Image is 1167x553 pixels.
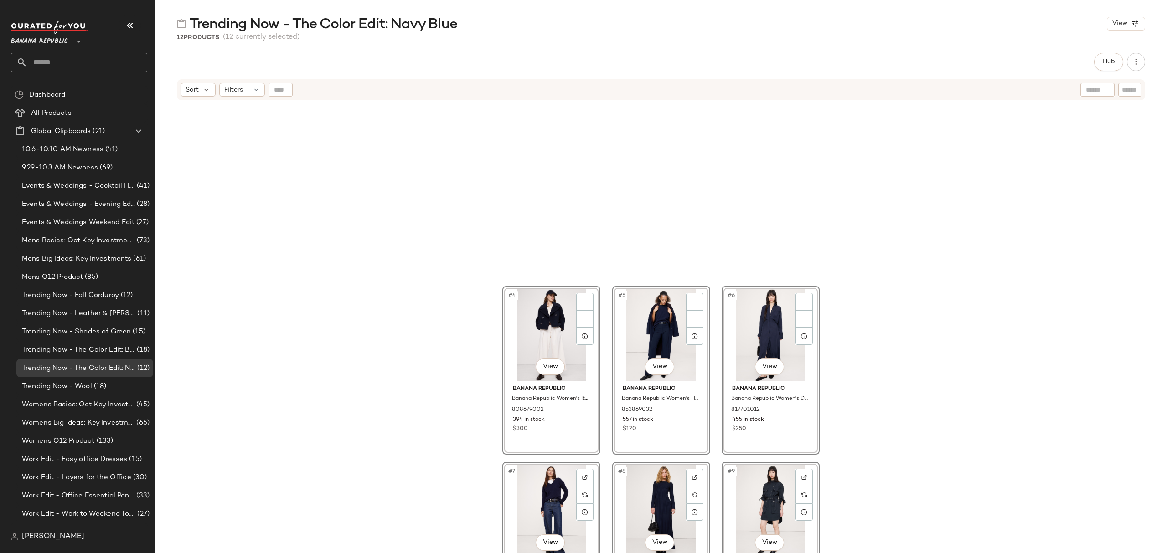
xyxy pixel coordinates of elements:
[223,32,300,43] span: (12 currently selected)
[1112,20,1127,27] span: View
[134,217,149,228] span: (27)
[186,85,199,95] span: Sort
[506,289,597,381] img: cn60182295.jpg
[622,406,652,414] span: 853869032
[22,381,92,392] span: Trending Now - Wool
[177,34,184,41] span: 12
[11,533,18,540] img: svg%3e
[507,291,518,300] span: #4
[22,144,103,155] span: 10.6-10.10 AM Newness
[177,33,219,42] div: Products
[135,363,150,374] span: (12)
[761,363,777,370] span: View
[91,126,105,137] span: (21)
[761,539,777,546] span: View
[542,363,558,370] span: View
[1107,17,1145,31] button: View
[135,181,150,191] span: (41)
[103,144,118,155] span: (41)
[622,395,699,403] span: Banana Republic Women's High-Rise Modern Flare Refined Pant Navy Blue Size 0
[727,291,737,300] span: #6
[83,272,98,282] span: (85)
[127,454,142,465] span: (15)
[224,85,243,95] span: Filters
[542,539,558,546] span: View
[31,126,91,137] span: Global Clipboards
[31,527,64,538] span: Curations
[582,475,588,480] img: svg%3e
[22,272,83,282] span: Mens O12 Product
[22,509,135,519] span: Work Edit - Work to Weekend Tops
[119,290,133,301] span: (12)
[22,436,95,446] span: Womens O12 Product
[22,163,98,173] span: 9.29-10.3 AM Newness
[134,399,150,410] span: (45)
[615,289,707,381] img: cn60558041.jpg
[617,467,627,476] span: #8
[731,406,760,414] span: 817701012
[135,308,150,319] span: (11)
[135,509,150,519] span: (27)
[11,31,68,47] span: Banana Republic
[22,181,135,191] span: Events & Weddings - Cocktail Hour
[22,491,134,501] span: Work Edit - Office Essential Pants & Skirts
[755,358,784,375] button: View
[22,217,134,228] span: Events & Weddings Weekend Edit
[645,358,674,375] button: View
[801,475,807,480] img: svg%3e
[15,90,24,99] img: svg%3e
[31,108,72,118] span: All Products
[22,399,134,410] span: Womens Basics: Oct Key Investments
[536,534,565,551] button: View
[135,199,150,210] span: (28)
[22,418,134,428] span: Womens Big Ideas: Key Investments
[536,358,565,375] button: View
[731,395,808,403] span: Banana Republic Women's Drapey Twill Shirt Dress Navy Blue Size 0
[135,345,150,355] span: (18)
[617,291,627,300] span: #5
[29,90,65,100] span: Dashboard
[22,327,131,337] span: Trending Now - Shades of Green
[22,236,135,246] span: Mens Basics: Oct Key Investments
[131,327,145,337] span: (15)
[692,475,697,480] img: svg%3e
[1094,53,1123,71] button: Hub
[95,436,114,446] span: (133)
[64,527,79,538] span: (63)
[22,472,131,483] span: Work Edit - Layers for the Office
[22,454,127,465] span: Work Edit - Easy office Dresses
[22,345,135,355] span: Trending Now - The Color Edit: Bright Red
[131,254,146,264] span: (61)
[98,163,113,173] span: (69)
[22,199,135,210] span: Events & Weddings - Evening Edit
[512,395,589,403] span: Banana Republic Women's Italian [PERSON_NAME] Wool-Blend Peacoat Navy Blue Size XS
[22,254,131,264] span: Mens Big Ideas: Key Investments
[134,418,150,428] span: (65)
[1102,58,1115,66] span: Hub
[92,381,107,392] span: (18)
[135,236,150,246] span: (73)
[134,491,150,501] span: (33)
[190,15,457,34] span: Trending Now - The Color Edit: Navy Blue
[725,289,816,381] img: cn60380388.jpg
[755,534,784,551] button: View
[507,467,517,476] span: #7
[652,539,667,546] span: View
[512,406,544,414] span: 808679002
[22,290,119,301] span: Trending Now - Fall Corduroy
[131,472,147,483] span: (30)
[11,21,88,34] img: cfy_white_logo.C9jOOHJF.svg
[692,492,697,497] img: svg%3e
[22,531,84,542] span: [PERSON_NAME]
[582,492,588,497] img: svg%3e
[801,492,807,497] img: svg%3e
[652,363,667,370] span: View
[645,534,674,551] button: View
[177,19,186,28] img: svg%3e
[22,308,135,319] span: Trending Now - Leather & [PERSON_NAME]
[727,467,737,476] span: #9
[22,363,135,374] span: Trending Now - The Color Edit: Navy Blue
